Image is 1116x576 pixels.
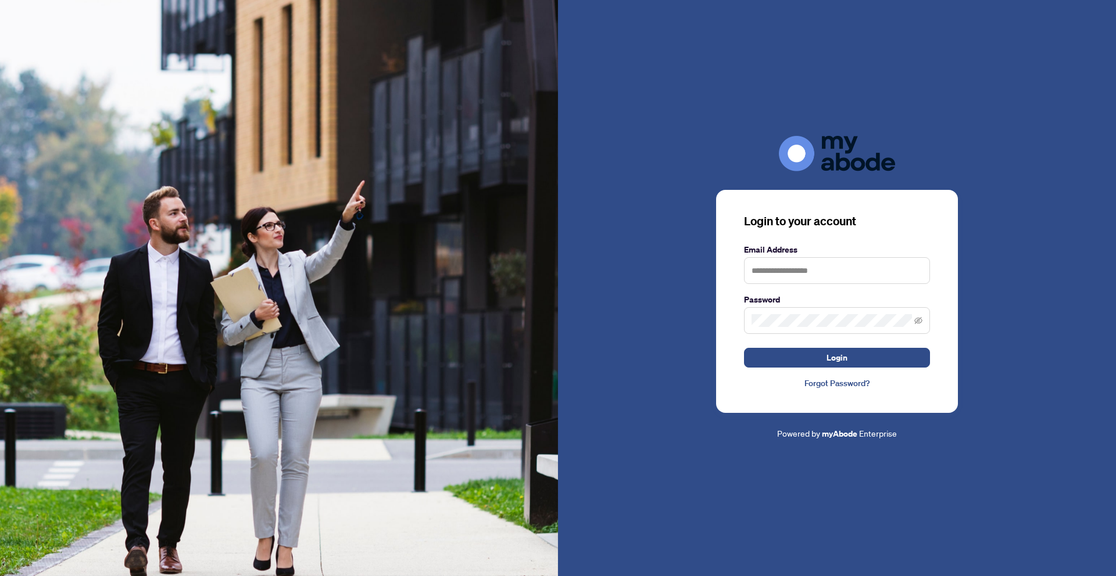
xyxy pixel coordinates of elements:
[779,136,895,171] img: ma-logo
[822,427,857,440] a: myAbode
[744,377,930,390] a: Forgot Password?
[827,348,847,367] span: Login
[859,428,897,438] span: Enterprise
[744,293,930,306] label: Password
[744,243,930,256] label: Email Address
[744,348,930,368] button: Login
[777,428,820,438] span: Powered by
[914,316,922,325] span: eye-invisible
[744,213,930,229] h3: Login to your account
